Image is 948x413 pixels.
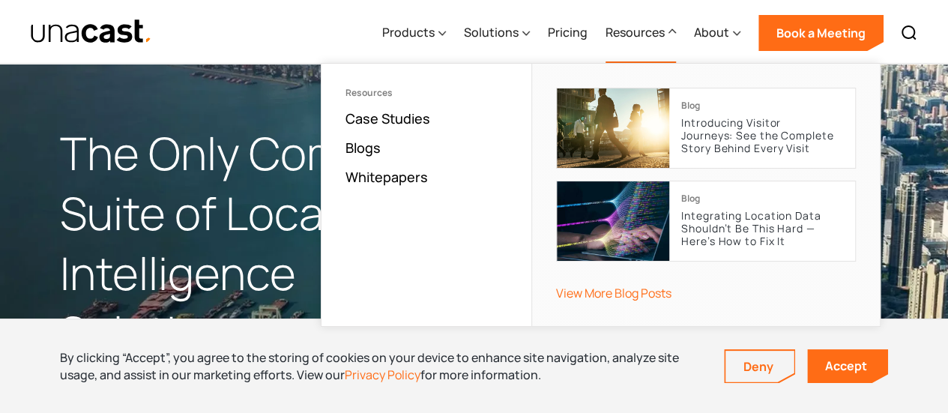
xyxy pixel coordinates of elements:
div: About [694,2,740,64]
p: Integrating Location Data Shouldn’t Be This Hard — Here’s How to Fix It [681,210,843,247]
a: Accept [807,349,888,383]
a: Deny [725,351,794,382]
div: Solutions [464,23,519,41]
div: By clicking “Accept”, you agree to the storing of cookies on your device to enhance site navigati... [60,349,701,383]
div: Blog [681,100,700,111]
a: Whitepapers [345,168,428,186]
img: cover [557,88,669,168]
img: Search icon [900,24,918,42]
div: Resources [606,23,665,41]
a: Case Studies [345,109,430,127]
div: Resources [345,88,507,98]
a: BlogIntegrating Location Data Shouldn’t Be This Hard — Here’s How to Fix It [556,181,856,262]
nav: Resources [321,63,881,327]
p: Introducing Visitor Journeys: See the Complete Story Behind Every Visit [681,117,843,154]
img: Unacast text logo [30,19,152,45]
img: cover [557,181,669,261]
a: Blogs [345,139,381,157]
div: Solutions [464,2,530,64]
div: Blog [681,193,700,204]
a: Book a Meeting [758,15,884,51]
a: Pricing [548,2,588,64]
div: Products [382,23,435,41]
a: home [30,19,152,45]
div: Products [382,2,446,64]
h1: The Only Complete Suite of Location Intelligence Solutions [60,124,474,363]
div: Resources [606,2,676,64]
div: About [694,23,729,41]
a: View More Blog Posts [556,285,671,301]
a: BlogIntroducing Visitor Journeys: See the Complete Story Behind Every Visit [556,88,856,169]
a: Privacy Policy [345,367,420,383]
